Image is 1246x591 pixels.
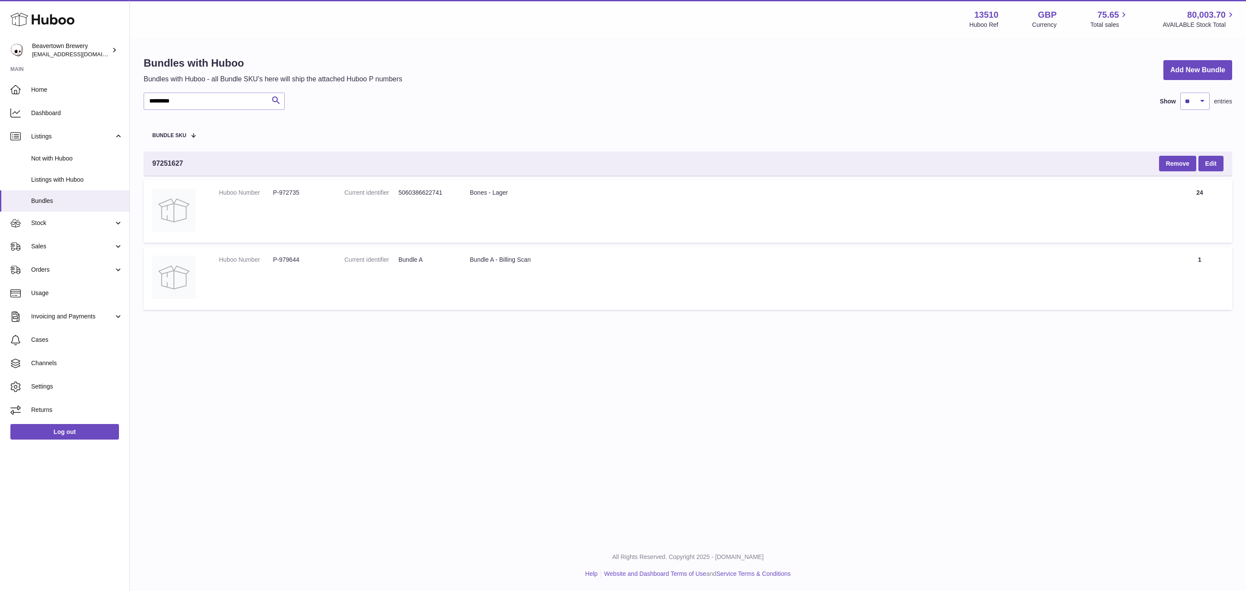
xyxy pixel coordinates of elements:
[152,256,196,299] img: Bundle A - Billing Scan
[604,570,706,577] a: Website and Dashboard Terms of Use
[1090,21,1129,29] span: Total sales
[1090,9,1129,29] a: 75.65 Total sales
[601,570,790,578] li: and
[31,86,123,94] span: Home
[1187,9,1226,21] span: 80,003.70
[31,406,123,414] span: Returns
[32,51,127,58] span: [EMAIL_ADDRESS][DOMAIN_NAME]
[137,553,1239,561] p: All Rights Reserved. Copyright 2025 - [DOMAIN_NAME]
[1163,9,1236,29] a: 80,003.70 AVAILABLE Stock Total
[1038,9,1057,21] strong: GBP
[398,256,453,264] dd: Bundle A
[31,289,123,297] span: Usage
[10,44,23,57] img: internalAdmin-13510@internal.huboo.com
[1163,60,1232,80] a: Add New Bundle
[31,109,123,117] span: Dashboard
[152,133,186,138] span: Bundle SKU
[1214,97,1232,106] span: entries
[1198,156,1224,171] a: Edit
[1167,247,1232,310] td: 1
[273,189,327,197] dd: P-972735
[31,336,123,344] span: Cases
[1167,180,1232,243] td: 24
[31,132,114,141] span: Listings
[585,570,598,577] a: Help
[470,189,1159,197] div: Bones - Lager
[1160,97,1176,106] label: Show
[31,266,114,274] span: Orders
[31,176,123,184] span: Listings with Huboo
[344,256,398,264] dt: Current identifier
[1159,156,1196,171] button: Remove
[144,74,402,84] p: Bundles with Huboo - all Bundle SKU's here will ship the attached Huboo P numbers
[273,256,327,264] dd: P-979644
[31,219,114,227] span: Stock
[1163,21,1236,29] span: AVAILABLE Stock Total
[31,242,114,251] span: Sales
[219,189,273,197] dt: Huboo Number
[31,382,123,391] span: Settings
[152,189,196,232] img: Bones - Lager
[31,197,123,205] span: Bundles
[144,56,402,70] h1: Bundles with Huboo
[32,42,110,58] div: Beavertown Brewery
[1097,9,1119,21] span: 75.65
[974,9,999,21] strong: 13510
[219,256,273,264] dt: Huboo Number
[398,189,453,197] dd: 5060386622741
[716,570,791,577] a: Service Terms & Conditions
[970,21,999,29] div: Huboo Ref
[470,256,1159,264] div: Bundle A - Billing Scan
[31,312,114,321] span: Invoicing and Payments
[344,189,398,197] dt: Current identifier
[31,154,123,163] span: Not with Huboo
[152,159,183,168] span: 97251627
[31,359,123,367] span: Channels
[1032,21,1057,29] div: Currency
[10,424,119,440] a: Log out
